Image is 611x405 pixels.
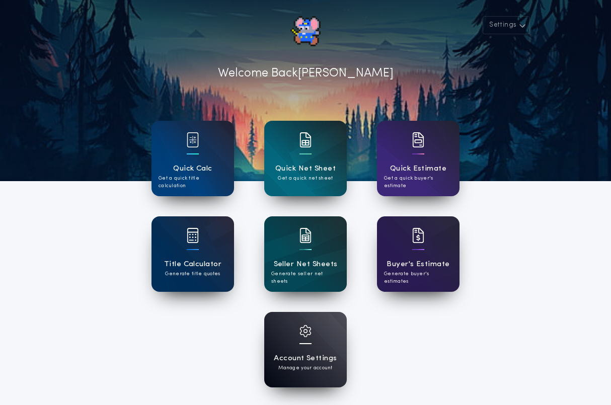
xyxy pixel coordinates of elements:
a: card iconSeller Net SheetsGenerate seller net sheets [264,216,347,292]
button: Settings [483,16,530,34]
p: Generate seller net sheets [271,270,340,285]
img: card icon [412,132,424,147]
img: card icon [299,132,312,147]
a: card iconAccount SettingsManage your account [264,312,347,387]
img: card icon [412,228,424,243]
h1: Title Calculator [164,259,221,270]
p: Welcome Back [PERSON_NAME] [218,64,394,83]
a: card iconQuick CalcGet a quick title calculation [151,121,234,196]
p: Manage your account [278,364,332,372]
h1: Buyer's Estimate [387,259,449,270]
p: Get a quick net sheet [278,175,333,182]
p: Generate title quotes [165,270,220,278]
p: Get a quick title calculation [159,175,227,190]
img: card icon [187,132,199,147]
img: card icon [187,228,199,243]
h1: Account Settings [274,353,337,364]
p: Generate buyer's estimates [384,270,452,285]
img: card icon [299,325,312,337]
a: card iconQuick EstimateGet a quick buyer's estimate [377,121,460,196]
a: card iconTitle CalculatorGenerate title quotes [151,216,234,292]
img: card icon [299,228,312,243]
h1: Seller Net Sheets [274,259,338,270]
p: Get a quick buyer's estimate [384,175,452,190]
a: card iconQuick Net SheetGet a quick net sheet [264,121,347,196]
h1: Quick Calc [173,163,212,175]
img: account-logo [290,16,321,46]
a: card iconBuyer's EstimateGenerate buyer's estimates [377,216,460,292]
h1: Quick Net Sheet [275,163,336,175]
h1: Quick Estimate [390,163,447,175]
